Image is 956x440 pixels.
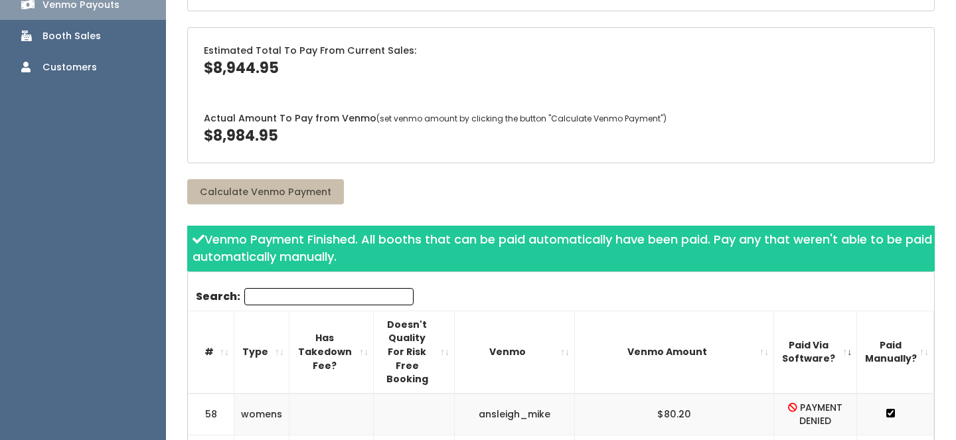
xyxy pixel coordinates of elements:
[234,311,289,393] th: Type: activate to sort column ascending
[289,311,374,393] th: Has Takedown Fee?: activate to sort column ascending
[187,226,935,271] div: Venmo Payment Finished. All booths that can be paid automatically have been paid. Pay any that we...
[188,394,234,435] td: 58
[376,113,667,124] span: (set venmo amount by clicking the button "Calculate Venmo Payment")
[42,60,97,74] div: Customers
[857,311,934,393] th: Paid Manually?: activate to sort column ascending
[454,311,574,393] th: Venmo: activate to sort column ascending
[244,288,414,305] input: Search:
[773,311,856,393] th: Paid Via Software?: activate to sort column ascending
[188,28,934,95] div: Estimated Total To Pay From Current Sales:
[188,96,934,163] div: Actual Amount To Pay from Venmo
[574,394,773,435] td: $80.20
[204,58,279,78] span: $8,944.95
[374,311,455,393] th: Doesn't Quality For Risk Free Booking : activate to sort column ascending
[574,311,773,393] th: Venmo Amount: activate to sort column ascending
[187,179,344,204] button: Calculate Venmo Payment
[204,125,278,146] span: $8,984.95
[454,394,574,435] td: ansleigh_mike
[196,288,414,305] label: Search:
[188,311,234,393] th: #: activate to sort column ascending
[234,394,289,435] td: womens
[799,401,842,428] span: PAYMENT DENIED
[42,29,101,43] div: Booth Sales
